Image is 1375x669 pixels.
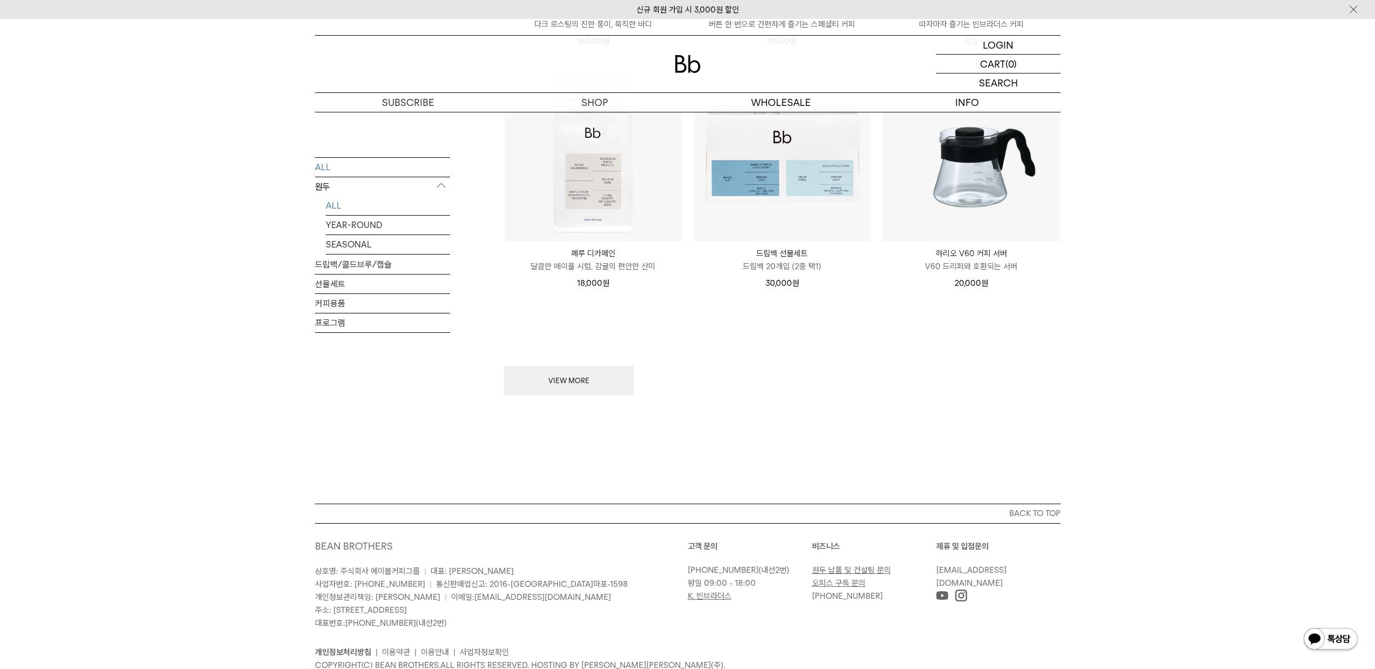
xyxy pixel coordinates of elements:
[315,618,447,628] span: 대표번호: (내선2번)
[315,313,450,332] a: 프로그램
[451,592,611,602] span: 이메일:
[315,592,440,602] span: 개인정보관리책임: [PERSON_NAME]
[812,591,883,601] a: [PHONE_NUMBER]
[382,647,410,657] a: 이용약관
[694,247,871,260] p: 드립백 선물세트
[812,540,936,553] p: 비즈니스
[936,540,1061,553] p: 제휴 및 입점문의
[315,93,501,112] a: SUBSCRIBE
[315,274,450,293] a: 선물세트
[505,247,682,260] p: 페루 디카페인
[688,93,874,112] p: WHOLESALE
[812,565,891,575] a: 원두 납품 및 컨설팅 문의
[955,278,988,288] span: 20,000
[505,64,682,242] img: 페루 디카페인
[326,235,450,253] a: SEASONAL
[315,255,450,273] a: 드립백/콜드브루/캡슐
[874,93,1061,112] p: INFO
[936,36,1061,55] a: LOGIN
[577,278,609,288] span: 18,000
[505,260,682,273] p: 달콤한 메이플 시럽, 감귤의 편안한 산미
[424,566,426,576] span: |
[460,647,509,657] a: 사업자정보확인
[602,278,609,288] span: 원
[1303,627,1359,653] img: 카카오톡 채널 1:1 채팅 버튼
[936,55,1061,73] a: CART (0)
[981,278,988,288] span: 원
[431,566,514,576] span: 대표: [PERSON_NAME]
[688,540,812,553] p: 고객 문의
[936,565,1007,588] a: [EMAIL_ADDRESS][DOMAIN_NAME]
[315,293,450,312] a: 커피용품
[980,55,1005,73] p: CART
[504,366,634,396] button: VIEW MORE
[326,196,450,215] a: ALL
[688,591,732,601] a: K. 빈브라더스
[421,647,449,657] a: 이용안내
[453,646,455,659] li: |
[315,647,371,657] a: 개인정보처리방침
[636,5,739,15] a: 신규 회원 가입 시 3,000원 할인
[694,247,871,273] a: 드립백 선물세트 드립백 20개입 (2종 택1)
[675,55,701,73] img: 로고
[883,260,1060,273] p: V60 드리퍼와 호환되는 서버
[445,592,447,602] span: |
[375,646,378,659] li: |
[345,618,416,628] a: [PHONE_NUMBER]
[414,646,417,659] li: |
[983,36,1014,54] p: LOGIN
[792,278,799,288] span: 원
[688,565,759,575] a: [PHONE_NUMBER]
[315,566,420,576] span: 상호명: 주식회사 에이블커피그룹
[501,93,688,112] a: SHOP
[315,605,407,615] span: 주소: [STREET_ADDRESS]
[315,579,425,589] span: 사업자번호: [PHONE_NUMBER]
[883,64,1060,242] img: 하리오 V60 커피 서버
[883,247,1060,273] a: 하리오 V60 커피 서버 V60 드리퍼와 호환되는 서버
[315,177,450,196] p: 원두
[694,260,871,273] p: 드립백 20개입 (2종 택1)
[688,564,807,577] p: (내선2번)
[436,579,628,589] span: 통신판매업신고: 2016-[GEOGRAPHIC_DATA]마포-1598
[1005,55,1017,73] p: (0)
[688,577,807,590] p: 평일 09:00 - 18:00
[315,504,1061,523] button: BACK TO TOP
[474,592,611,602] a: [EMAIL_ADDRESS][DOMAIN_NAME]
[766,278,799,288] span: 30,000
[430,579,432,589] span: |
[812,578,866,588] a: 오피스 구독 문의
[505,247,682,273] a: 페루 디카페인 달콤한 메이플 시럽, 감귤의 편안한 산미
[694,64,871,242] img: 드립백 선물세트
[315,157,450,176] a: ALL
[315,540,393,552] a: BEAN BROTHERS
[979,73,1018,92] p: SEARCH
[326,215,450,234] a: YEAR-ROUND
[883,247,1060,260] p: 하리오 V60 커피 서버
